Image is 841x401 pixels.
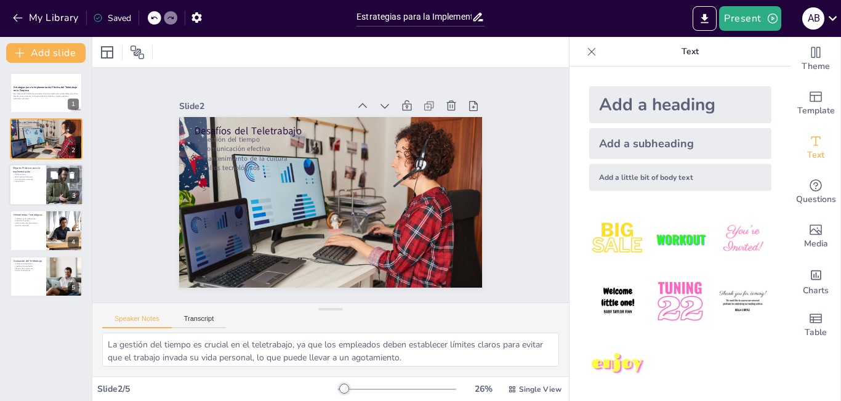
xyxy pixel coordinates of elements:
div: Layout [97,43,117,62]
p: Políticas claras [13,173,42,176]
button: Export to PowerPoint [693,6,717,31]
button: Delete Slide [65,168,79,182]
div: 2 [10,118,82,159]
div: Slide 2 / 5 [97,383,338,395]
p: Software de gestión [14,220,42,222]
div: Add a little bit of body text [589,164,771,191]
div: Add ready made slides [791,81,840,126]
div: 5 [10,256,82,297]
p: Herramientas adecuadas [13,176,42,178]
div: Add a subheading [589,128,771,159]
span: Theme [802,60,830,73]
p: Comunicación efectiva [14,125,79,128]
div: 26 % [469,383,498,395]
p: Métricas de rendimiento [14,267,42,270]
p: Capacitación [13,180,42,183]
p: Evaluaciones periódicas [14,262,42,265]
div: 1 [10,73,82,113]
div: Slide 2 [198,70,366,117]
div: 3 [9,164,83,206]
span: Charts [803,284,829,298]
input: Insert title [356,8,472,26]
img: 7.jpeg [589,336,646,393]
div: 4 [10,210,82,251]
span: Template [797,104,835,118]
div: Get real-time input from your audience [791,170,840,214]
div: Saved [93,12,131,24]
button: A B [802,6,824,31]
div: A B [802,7,824,30]
div: Add charts and graphs [791,259,840,303]
span: Position [130,45,145,60]
p: Generated with [URL] [14,97,79,100]
strong: Estrategias para la Implementación Efectiva del Teletrabajo en la Empresa [14,86,77,92]
p: Fallos tecnológicos [14,129,79,132]
div: Add a table [791,303,840,347]
div: Add text boxes [791,126,840,170]
button: My Library [9,8,84,28]
p: Comunicación efectiva [204,117,473,183]
textarea: La gestión del tiempo es crucial en el teletrabajo, ya que los empleados deben establecer límites... [102,333,559,367]
p: Plataformas de colaboración [14,217,42,220]
button: Add slide [6,43,86,63]
img: 4.jpeg [589,273,646,330]
div: 2 [68,145,79,156]
span: Media [804,237,828,251]
p: Mantenimiento de la cultura [14,128,79,130]
div: 3 [68,190,79,201]
button: Transcript [172,315,227,328]
button: Present [719,6,781,31]
span: Text [807,148,824,162]
p: Elección adecuada [14,224,42,227]
div: Add images, graphics, shapes or video [791,214,840,259]
p: Mantenimiento de la cultura [202,126,471,192]
p: Esta presentación aborda las estrategias clave para implementar el teletrabajo de manera efectiva... [14,93,79,97]
p: Text [602,37,779,67]
img: 5.jpeg [651,273,709,330]
img: 6.jpeg [714,273,771,330]
span: Table [805,326,827,339]
p: Evaluación del Teletrabajo [14,259,42,262]
p: Mejores Prácticas para la Implementación [13,166,42,173]
span: Questions [796,193,836,206]
p: Herramientas Tecnológicas [14,213,42,217]
div: 5 [68,282,79,293]
p: Desafíos del Teletrabajo [207,97,477,168]
span: Single View [519,384,561,394]
img: 1.jpeg [589,211,646,268]
p: Gestión del tiempo [206,108,475,174]
button: Duplicate Slide [47,168,62,182]
p: Ajuste de estrategias [14,269,42,272]
p: Feedback de empleados [14,265,42,267]
p: Herramientas de comunicación [14,222,42,225]
img: 3.jpeg [714,211,771,268]
div: 4 [68,237,79,248]
div: Change the overall theme [791,37,840,81]
p: Fallos tecnológicos [199,135,469,201]
p: Desafíos del Teletrabajo [14,120,79,124]
p: Comunicación constante [13,178,42,180]
img: 2.jpeg [651,211,709,268]
button: Speaker Notes [102,315,172,328]
div: 1 [68,99,79,110]
p: Gestión del tiempo [14,123,79,125]
div: Add a heading [589,86,771,123]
